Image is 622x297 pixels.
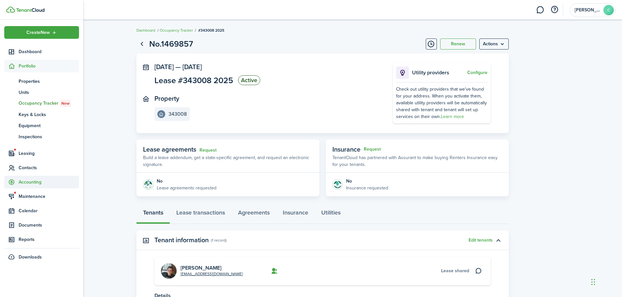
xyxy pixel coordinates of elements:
[4,45,79,58] a: Dashboard
[181,271,243,277] a: [EMAIL_ADDRESS][DOMAIN_NAME]
[332,144,360,154] span: Insurance
[143,144,196,154] span: Lease agreements
[183,62,202,72] span: [DATE]
[4,98,79,109] a: Occupancy TrackerNew
[168,111,187,117] e-details-info-title: 343008
[211,237,227,243] panel-main-subtitle: (1 record)
[4,120,79,131] a: Equipment
[534,2,546,18] a: Messaging
[231,204,276,224] a: Agreements
[479,38,509,50] button: Open menu
[175,62,181,72] span: —
[493,235,504,246] button: Toggle accordion
[346,185,388,191] p: Insurance requested
[315,204,347,224] a: Utilities
[136,38,148,50] a: Go back
[396,86,487,120] div: Check out utility providers that we've found for your address. When you activate them, available ...
[19,133,79,140] span: Inspections
[19,193,79,200] span: Maintenance
[199,148,216,153] a: Request
[161,263,177,279] img: Stephen Humphrey
[346,178,388,185] div: No
[160,27,193,33] a: Occupancy Tracker
[513,227,622,297] iframe: Chat Widget
[575,8,601,12] span: Cheryl
[4,87,79,98] a: Units
[19,222,79,229] span: Documents
[19,254,42,260] span: Downloads
[19,100,79,107] span: Occupancy Tracker
[364,147,381,152] button: Request
[136,27,155,33] a: Dashboard
[154,76,233,84] span: Lease #343008 2025
[440,38,476,50] button: Renew
[4,26,79,39] button: Open menu
[4,76,79,87] a: Properties
[198,27,224,33] span: #343008 2025
[143,179,153,190] img: Agreement e-sign
[19,122,79,129] span: Equipment
[332,154,502,168] p: TenantCloud has partnered with Assurant to make buying Renters Insurance easy for your tenants.
[332,179,343,190] img: Insurance protection
[426,38,437,50] button: Timeline
[157,185,216,191] p: Lease agreements requested
[19,164,79,171] span: Contacts
[441,267,469,274] span: Lease shared
[591,272,595,292] div: Drag
[467,70,487,75] button: Configure
[149,38,193,50] h1: No.1469857
[441,113,464,120] a: Learn more
[19,89,79,96] span: Units
[4,233,79,246] a: Reports
[143,154,313,168] p: Build a lease addendum, get a state-specific agreement, and request an electronic signature.
[238,75,260,85] status: Active
[170,204,231,224] a: Lease transactions
[19,179,79,186] span: Accounting
[26,30,50,35] span: Create New
[154,236,209,244] panel-main-title: Tenant information
[157,178,216,185] div: No
[4,109,79,120] a: Keys & Locks
[6,7,15,13] img: TenantCloud
[276,204,315,224] a: Insurance
[19,48,79,55] span: Dashboard
[19,78,79,85] span: Properties
[4,131,79,142] a: Inspections
[412,69,466,77] p: Utility providers
[16,8,44,12] img: TenantCloud
[154,95,179,102] panel-main-title: Property
[19,207,79,214] span: Calendar
[19,111,79,118] span: Keys & Locks
[469,238,493,243] button: Edit tenants
[549,4,560,15] button: Open resource center
[19,63,79,69] span: Portfolio
[603,5,614,15] avatar-text: C
[19,236,79,243] span: Reports
[154,62,174,72] span: [DATE]
[479,38,509,50] menu-btn: Actions
[61,100,70,106] span: New
[181,264,221,272] a: [PERSON_NAME]
[19,150,79,157] span: Leasing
